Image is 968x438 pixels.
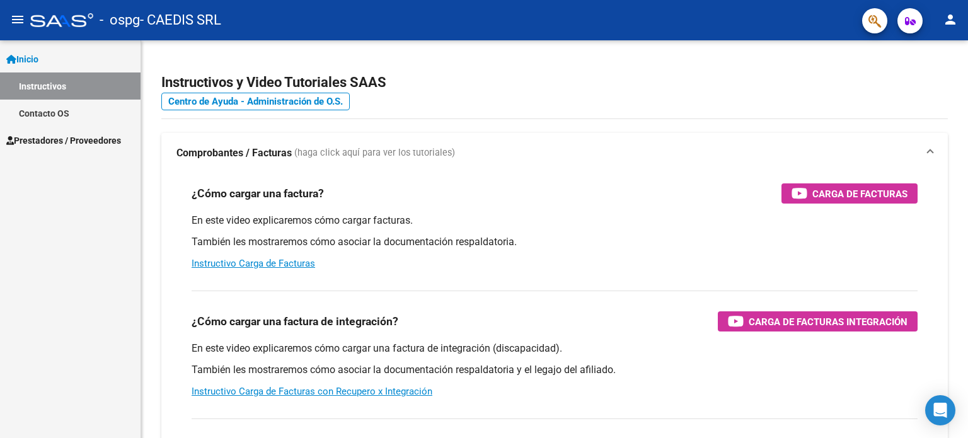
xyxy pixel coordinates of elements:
p: También les mostraremos cómo asociar la documentación respaldatoria. [192,235,918,249]
span: - ospg [100,6,140,34]
span: Inicio [6,52,38,66]
strong: Comprobantes / Facturas [176,146,292,160]
p: En este video explicaremos cómo cargar una factura de integración (discapacidad). [192,342,918,355]
a: Centro de Ayuda - Administración de O.S. [161,93,350,110]
p: En este video explicaremos cómo cargar facturas. [192,214,918,228]
span: Prestadores / Proveedores [6,134,121,147]
span: - CAEDIS SRL [140,6,221,34]
span: Carga de Facturas Integración [749,314,907,330]
h3: ¿Cómo cargar una factura de integración? [192,313,398,330]
mat-expansion-panel-header: Comprobantes / Facturas (haga click aquí para ver los tutoriales) [161,133,948,173]
h3: ¿Cómo cargar una factura? [192,185,324,202]
span: (haga click aquí para ver los tutoriales) [294,146,455,160]
a: Instructivo Carga de Facturas con Recupero x Integración [192,386,432,397]
button: Carga de Facturas Integración [718,311,918,331]
h2: Instructivos y Video Tutoriales SAAS [161,71,948,95]
div: Open Intercom Messenger [925,395,955,425]
span: Carga de Facturas [812,186,907,202]
mat-icon: menu [10,12,25,27]
button: Carga de Facturas [781,183,918,204]
a: Instructivo Carga de Facturas [192,258,315,269]
p: También les mostraremos cómo asociar la documentación respaldatoria y el legajo del afiliado. [192,363,918,377]
mat-icon: person [943,12,958,27]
